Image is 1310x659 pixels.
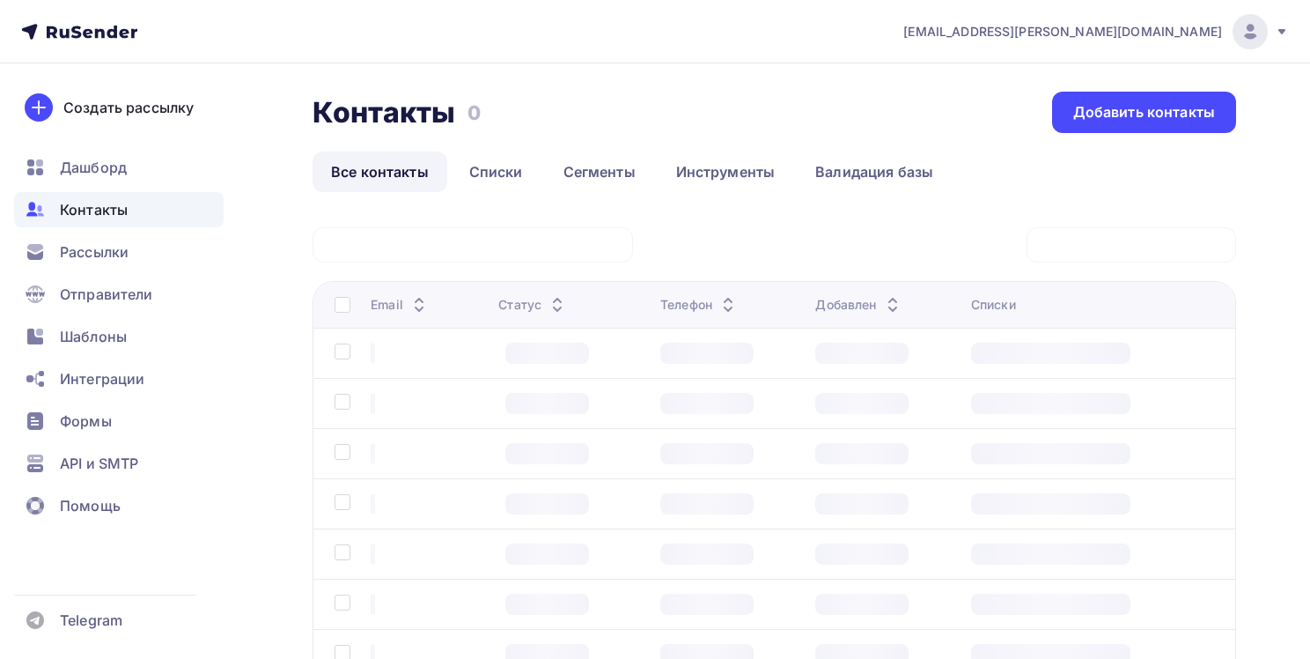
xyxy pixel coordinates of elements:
[451,152,541,192] a: Списки
[467,100,481,125] h3: 0
[545,152,654,192] a: Сегменты
[14,192,224,227] a: Контакты
[797,152,952,192] a: Валидация базы
[14,319,224,354] a: Шаблоны
[815,296,902,314] div: Добавлен
[903,23,1222,41] span: [EMAIL_ADDRESS][PERSON_NAME][DOMAIN_NAME]
[903,14,1289,49] a: [EMAIL_ADDRESS][PERSON_NAME][DOMAIN_NAME]
[371,296,430,314] div: Email
[60,241,129,263] span: Рассылки
[971,296,1016,314] div: Списки
[14,234,224,270] a: Рассылки
[660,296,739,314] div: Телефон
[60,453,138,474] span: API и SMTP
[60,495,121,516] span: Помощь
[658,152,794,192] a: Инструменты
[60,368,144,389] span: Интеграции
[60,411,112,432] span: Формы
[1073,102,1215,122] div: Добавить контакты
[63,97,194,118] div: Создать рассылку
[313,95,455,130] h2: Контакты
[313,152,447,192] a: Все контакты
[60,199,128,220] span: Контакты
[60,284,153,305] span: Отправители
[14,277,224,312] a: Отправители
[60,326,127,347] span: Шаблоны
[60,610,122,631] span: Telegram
[14,404,224,439] a: Формы
[498,296,568,314] div: Статус
[14,150,224,185] a: Дашборд
[60,157,127,178] span: Дашборд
